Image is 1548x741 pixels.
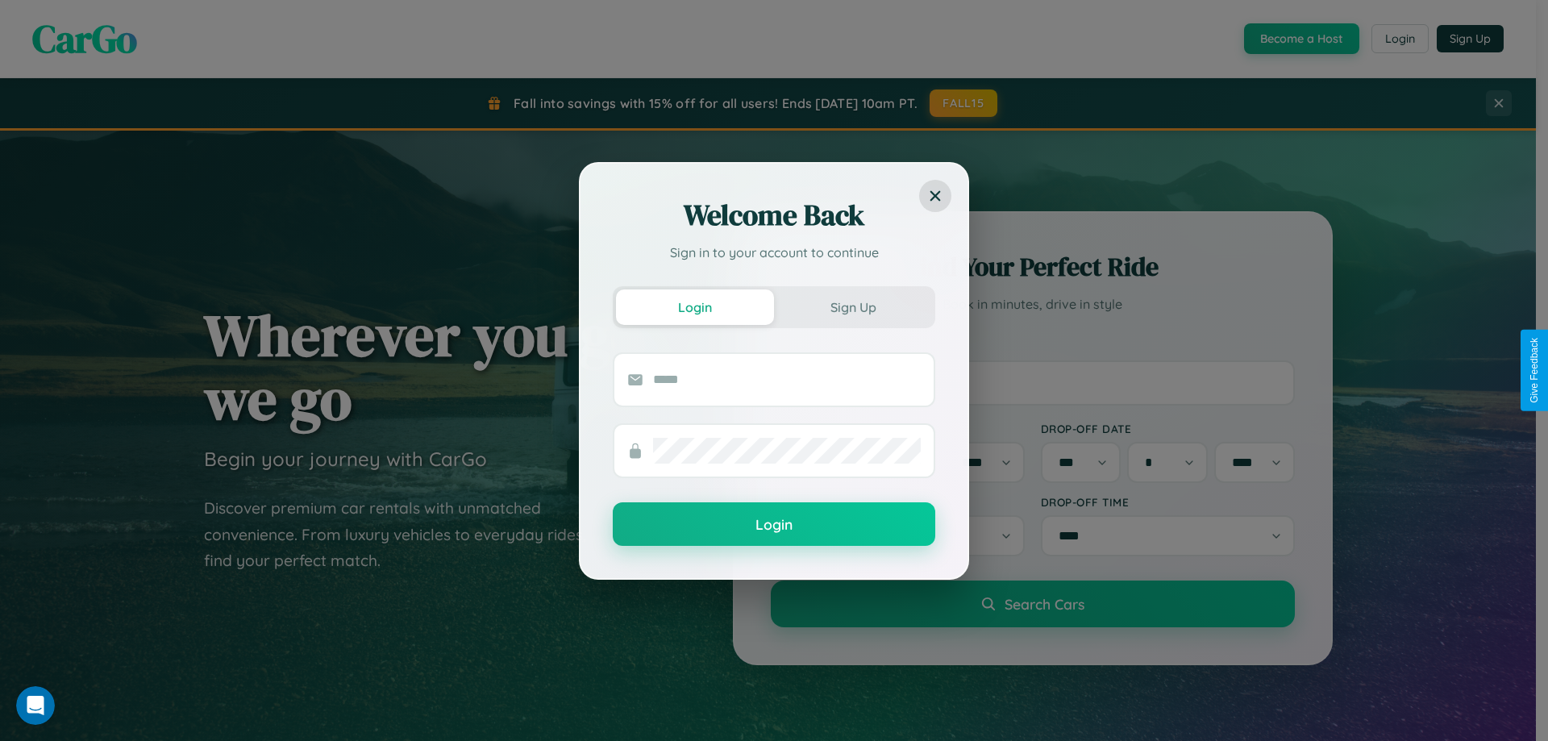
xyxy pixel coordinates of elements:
[616,289,774,325] button: Login
[613,243,935,262] p: Sign in to your account to continue
[613,502,935,546] button: Login
[1529,338,1540,403] div: Give Feedback
[774,289,932,325] button: Sign Up
[613,196,935,235] h2: Welcome Back
[16,686,55,725] iframe: Intercom live chat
